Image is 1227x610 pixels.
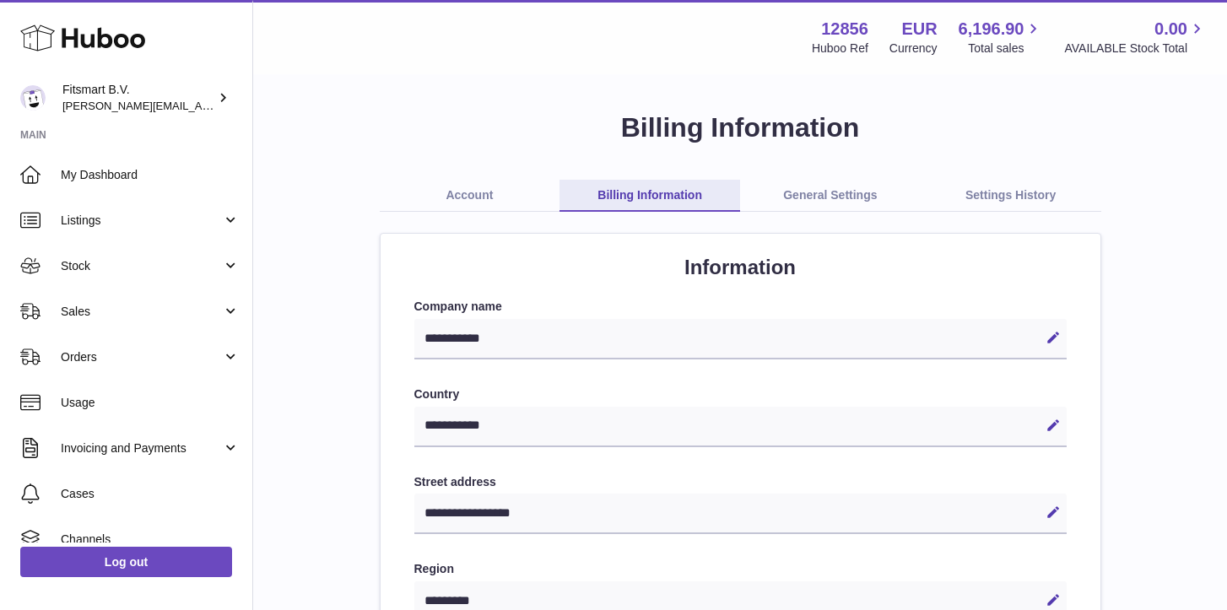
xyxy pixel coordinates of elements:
[821,18,868,40] strong: 12856
[1154,18,1187,40] span: 0.00
[61,349,222,365] span: Orders
[414,474,1067,490] label: Street address
[61,395,240,411] span: Usage
[921,180,1101,212] a: Settings History
[889,40,938,57] div: Currency
[812,40,868,57] div: Huboo Ref
[959,18,1044,57] a: 6,196.90 Total sales
[61,440,222,456] span: Invoicing and Payments
[61,304,222,320] span: Sales
[559,180,740,212] a: Billing Information
[901,18,937,40] strong: EUR
[414,386,1067,402] label: Country
[62,99,338,112] span: [PERSON_NAME][EMAIL_ADDRESS][DOMAIN_NAME]
[414,561,1067,577] label: Region
[61,532,240,548] span: Channels
[62,82,214,114] div: Fitsmart B.V.
[414,299,1067,315] label: Company name
[20,547,232,577] a: Log out
[959,18,1024,40] span: 6,196.90
[20,85,46,111] img: jonathan@leaderoo.com
[61,167,240,183] span: My Dashboard
[61,213,222,229] span: Listings
[740,180,921,212] a: General Settings
[280,110,1200,146] h1: Billing Information
[414,254,1067,281] h2: Information
[380,180,560,212] a: Account
[61,258,222,274] span: Stock
[61,486,240,502] span: Cases
[1064,40,1207,57] span: AVAILABLE Stock Total
[1064,18,1207,57] a: 0.00 AVAILABLE Stock Total
[968,40,1043,57] span: Total sales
